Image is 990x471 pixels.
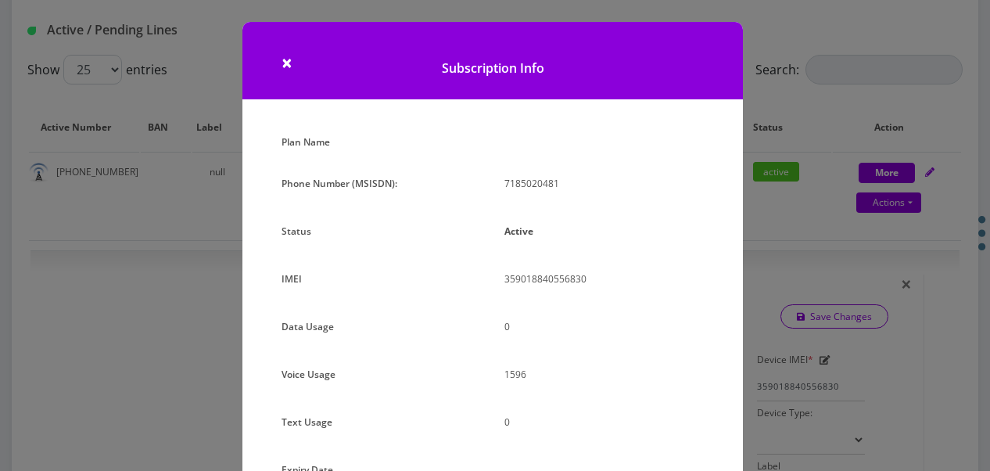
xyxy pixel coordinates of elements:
[504,268,704,290] p: 359018840556830
[504,172,704,195] p: 7185020481
[504,411,704,433] p: 0
[282,315,334,338] label: Data Usage
[282,53,292,72] button: Close
[504,315,704,338] p: 0
[504,225,533,238] strong: Active
[282,363,335,386] label: Voice Usage
[242,22,743,99] h1: Subscription Info
[504,363,704,386] p: 1596
[282,49,292,75] span: ×
[282,220,311,243] label: Status
[282,172,397,195] label: Phone Number (MSISDN):
[282,411,332,433] label: Text Usage
[282,268,302,290] label: IMEI
[282,131,330,153] label: Plan Name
